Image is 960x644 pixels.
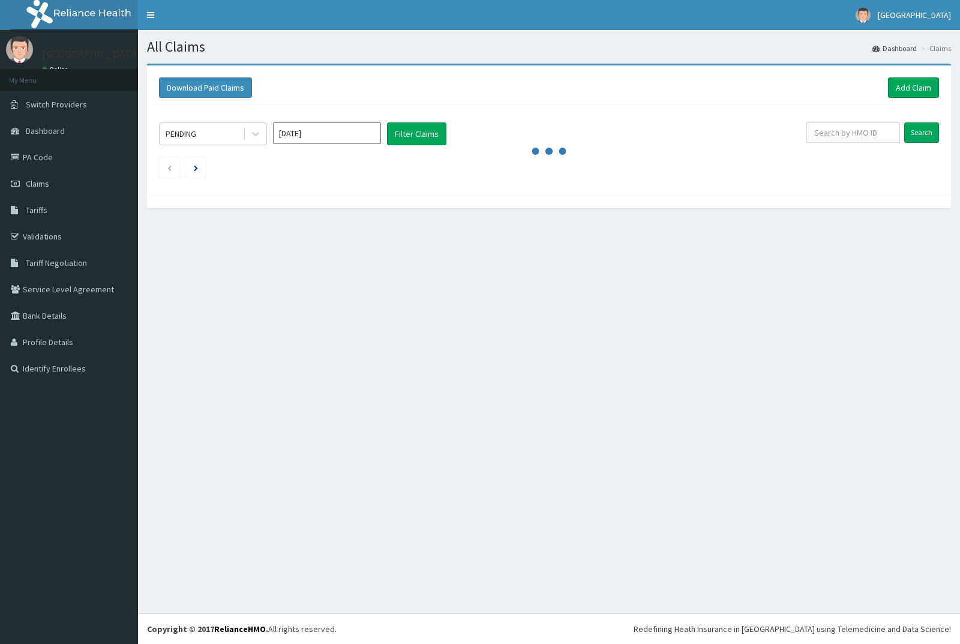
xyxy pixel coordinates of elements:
[888,77,939,98] a: Add Claim
[147,39,951,55] h1: All Claims
[918,43,951,53] li: Claims
[878,10,951,20] span: [GEOGRAPHIC_DATA]
[531,133,567,169] svg: audio-loading
[159,77,252,98] button: Download Paid Claims
[42,65,71,74] a: Online
[26,257,87,268] span: Tariff Negotiation
[387,122,446,145] button: Filter Claims
[856,8,871,23] img: User Image
[166,128,196,140] div: PENDING
[26,99,87,110] span: Switch Providers
[26,178,49,189] span: Claims
[194,162,198,173] a: Next page
[634,623,951,635] div: Redefining Heath Insurance in [GEOGRAPHIC_DATA] using Telemedicine and Data Science!
[138,613,960,644] footer: All rights reserved.
[26,125,65,136] span: Dashboard
[904,122,939,143] input: Search
[214,624,266,634] a: RelianceHMO
[26,205,47,215] span: Tariffs
[6,36,33,63] img: User Image
[872,43,917,53] a: Dashboard
[806,122,901,143] input: Search by HMO ID
[167,162,172,173] a: Previous page
[273,122,381,144] input: Select Month and Year
[147,624,268,634] strong: Copyright © 2017 .
[42,49,141,59] p: [GEOGRAPHIC_DATA]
